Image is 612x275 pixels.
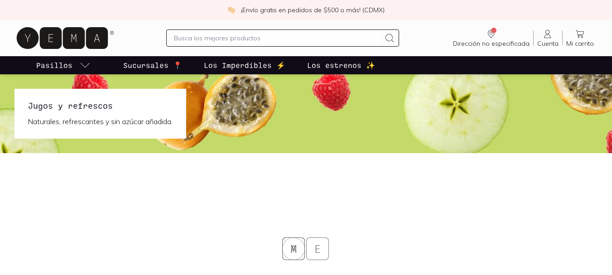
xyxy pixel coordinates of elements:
[453,39,530,48] span: Dirección no especificada
[123,60,182,71] p: Sucursales 📍
[449,29,533,48] a: Dirección no especificada
[285,237,308,260] span: M
[202,56,287,74] a: Los Imperdibles ⚡️
[563,29,598,48] a: Mi carrito
[204,60,285,71] p: Los Imperdibles ⚡️
[227,6,236,14] img: check
[534,29,562,48] a: Cuenta
[121,56,184,74] a: Sucursales 📍
[36,60,72,71] p: Pasillos
[34,56,92,74] a: pasillo-todos-link
[28,115,173,128] p: Naturales, refrescantes y sin azúcar añadida.
[174,33,381,43] input: Busca los mejores productos
[537,39,559,48] span: Cuenta
[307,60,375,71] p: Los estrenos ✨
[28,100,173,111] h1: Jugos y refrescos
[566,39,594,48] span: Mi carrito
[241,5,385,14] p: ¡Envío gratis en pedidos de $500 o más! (CDMX)
[305,56,377,74] a: Los estrenos ✨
